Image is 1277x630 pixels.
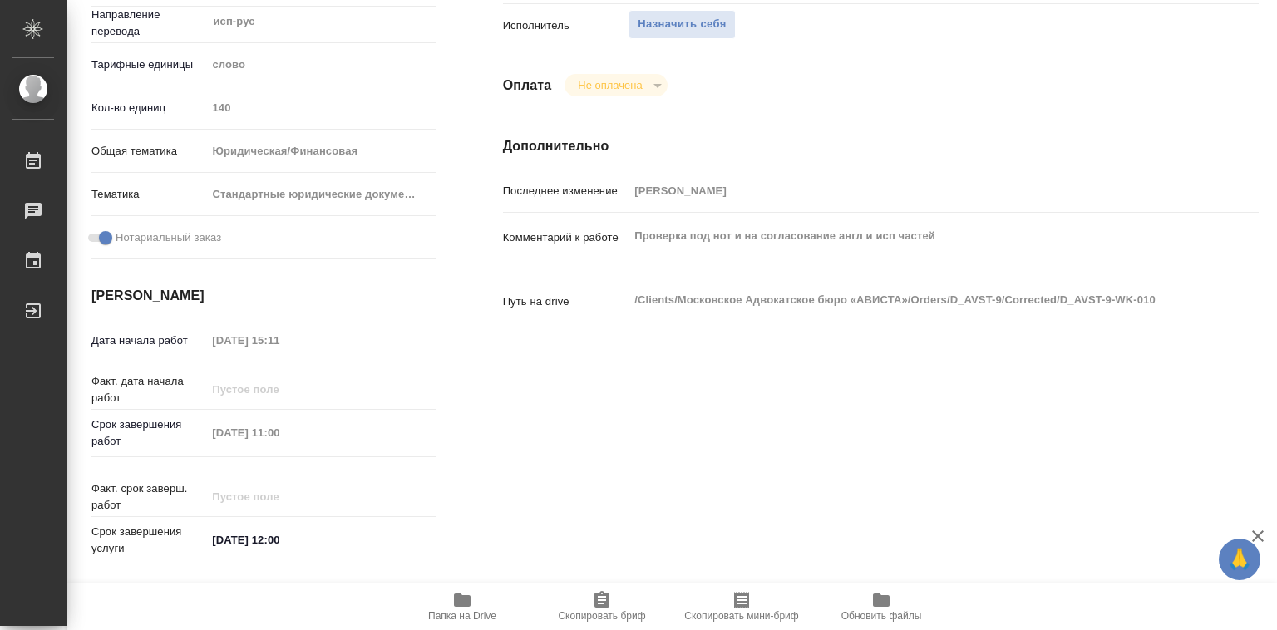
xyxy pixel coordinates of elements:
[503,183,629,199] p: Последнее изменение
[503,293,629,310] p: Путь на drive
[503,76,552,96] h4: Оплата
[206,485,352,509] input: Пустое поле
[1225,542,1254,577] span: 🙏
[206,51,436,79] div: слово
[1219,539,1260,580] button: 🙏
[91,373,206,406] p: Факт. дата начала работ
[91,480,206,514] p: Факт. срок заверш. работ
[91,524,206,557] p: Срок завершения услуги
[91,100,206,116] p: Кол-во единиц
[91,7,206,40] p: Направление перевода
[629,222,1196,250] textarea: Проверка под нот и на согласование англ и исп частей
[206,421,352,445] input: Пустое поле
[206,180,436,209] div: Стандартные юридические документы, договоры, уставы
[206,96,436,120] input: Пустое поле
[206,528,352,552] input: ✎ Введи что-нибудь
[116,229,221,246] span: Нотариальный заказ
[91,186,206,203] p: Тематика
[573,78,647,92] button: Не оплачена
[629,286,1196,314] textarea: /Clients/Московское Адвокатское бюро «АВИСТА»/Orders/D_AVST-9/Corrected/D_AVST-9-WK-010
[206,328,352,352] input: Пустое поле
[206,137,436,165] div: Юридическая/Финансовая
[503,136,1259,156] h4: Дополнительно
[503,17,629,34] p: Исполнитель
[532,583,672,630] button: Скопировать бриф
[811,583,951,630] button: Обновить файлы
[91,332,206,349] p: Дата начала работ
[638,15,726,34] span: Назначить себя
[684,610,798,622] span: Скопировать мини-бриф
[629,10,735,39] button: Назначить себя
[503,229,629,246] p: Комментарий к работе
[91,57,206,73] p: Тарифные единицы
[558,610,645,622] span: Скопировать бриф
[91,416,206,450] p: Срок завершения работ
[91,143,206,160] p: Общая тематика
[428,610,496,622] span: Папка на Drive
[91,286,436,306] h4: [PERSON_NAME]
[629,179,1196,203] input: Пустое поле
[392,583,532,630] button: Папка на Drive
[841,610,922,622] span: Обновить файлы
[565,74,667,96] div: Не оплачена
[672,583,811,630] button: Скопировать мини-бриф
[206,377,352,401] input: Пустое поле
